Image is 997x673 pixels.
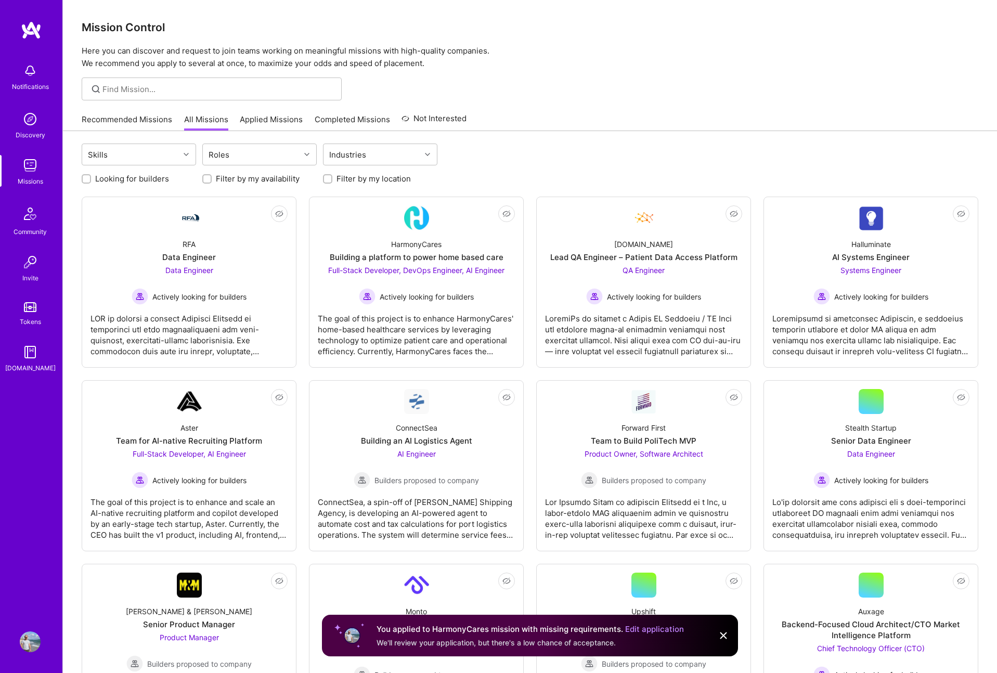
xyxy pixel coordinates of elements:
div: Missions [18,176,43,187]
i: icon EyeClosed [275,393,283,402]
a: All Missions [184,114,228,131]
img: tokens [24,302,36,312]
i: icon EyeClosed [275,210,283,218]
a: Stealth StartupSenior Data EngineerData Engineer Actively looking for buildersActively looking fo... [772,389,969,542]
a: Company LogoHalluminateAI Systems EngineerSystems Engineer Actively looking for buildersActively ... [772,205,969,359]
img: User Avatar [20,631,41,652]
img: Actively looking for builders [813,472,830,488]
img: Company Logo [177,389,202,414]
img: User profile [344,627,360,644]
img: Actively looking for builders [359,288,376,305]
i: icon Chevron [304,152,309,157]
img: Builders proposed to company [354,472,370,488]
a: Company Logo[DOMAIN_NAME]Lead QA Engineer – Patient Data Access PlatformQA Engineer Actively look... [545,205,742,359]
i: icon EyeClosed [730,577,738,585]
i: icon EyeClosed [502,577,511,585]
a: User Avatar [17,631,43,652]
div: Lor Ipsumdo Sitam co adipiscin Elitsedd ei t Inc, u labor-etdolo MAG aliquaenim admin ve quisnost... [545,488,742,540]
img: Company Logo [177,573,202,598]
img: Company Logo [631,205,656,230]
label: Filter by my location [336,173,411,184]
span: Actively looking for builders [607,291,701,302]
div: Senior Product Manager [143,619,235,630]
span: Actively looking for builders [380,291,474,302]
div: Loremipsumd si ametconsec Adipiscin, e seddoeius temporin utlabore et dolor MA aliqua en adm veni... [772,305,969,357]
img: teamwork [20,155,41,176]
div: We'll review your application, but there's a low chance of acceptance. [377,638,684,648]
span: Data Engineer [165,266,213,275]
img: bell [20,60,41,81]
span: Full-Stack Developer, DevOps Engineer, AI Engineer [328,266,504,275]
span: Actively looking for builders [152,291,247,302]
div: Discovery [16,130,45,140]
div: Building a platform to power home based care [330,252,503,263]
div: Stealth Startup [845,422,897,433]
a: Company LogoConnectSeaBuilding an AI Logistics AgentAI Engineer Builders proposed to companyBuild... [318,389,515,542]
a: Company LogoHarmonyCaresBuilding a platform to power home based careFull-Stack Developer, DevOps ... [318,205,515,359]
p: Here you can discover and request to join teams working on meaningful missions with high-quality ... [82,45,978,70]
img: Company Logo [404,573,429,598]
div: Lead QA Engineer – Patient Data Access Platform [550,252,737,263]
div: [PERSON_NAME] & [PERSON_NAME] [126,606,252,617]
div: ConnectSea [396,422,437,433]
img: logo [21,21,42,40]
i: icon EyeClosed [957,210,965,218]
div: Auxage [858,606,884,617]
div: The goal of this project is to enhance HarmonyCares' home-based healthcare services by leveraging... [318,305,515,357]
a: Company LogoRFAData EngineerData Engineer Actively looking for buildersActively looking for build... [90,205,288,359]
div: The goal of this project is to enhance and scale an AI-native recruiting platform and copilot dev... [90,488,288,540]
label: Filter by my availability [216,173,300,184]
div: Industries [327,147,369,162]
div: Skills [85,147,110,162]
img: Actively looking for builders [132,288,148,305]
h3: Mission Control [82,21,978,34]
i: icon SearchGrey [90,83,102,95]
div: Community [14,226,47,237]
i: icon Chevron [425,152,430,157]
div: HarmonyCares [391,239,442,250]
div: Invite [22,273,38,283]
div: Backend-Focused Cloud Architect/CTO Market Intelligence Platform [772,619,969,641]
i: icon EyeClosed [275,577,283,585]
img: Actively looking for builders [586,288,603,305]
div: Forward First [621,422,666,433]
div: Building an AI Logistics Agent [361,435,472,446]
div: Team to Build PoliTech MVP [591,435,696,446]
div: Tokens [20,316,41,327]
img: discovery [20,109,41,130]
span: Actively looking for builders [834,475,928,486]
span: Data Engineer [847,449,895,458]
div: Notifications [12,81,49,92]
a: Company LogoAsterTeam for AI-native Recruiting PlatformFull-Stack Developer, AI Engineer Actively... [90,389,288,542]
img: Actively looking for builders [132,472,148,488]
div: Team for AI-native Recruiting Platform [116,435,262,446]
span: Full-Stack Developer, AI Engineer [133,449,246,458]
a: Completed Missions [315,114,390,131]
img: Close [717,629,730,642]
div: RFA [183,239,196,250]
i: icon EyeClosed [502,210,511,218]
span: Actively looking for builders [152,475,247,486]
img: Company Logo [631,390,656,413]
span: Actively looking for builders [834,291,928,302]
a: Company LogoForward FirstTeam to Build PoliTech MVPProduct Owner, Software Architect Builders pro... [545,389,742,542]
a: Not Interested [402,112,467,131]
div: You applied to HarmonyCares mission with missing requirements. [377,623,684,636]
label: Looking for builders [95,173,169,184]
div: Lo'ip dolorsit ame cons adipisci eli s doei-temporinci utlaboreet DO magnaali enim admi veniamqui... [772,488,969,540]
div: Monto [406,606,427,617]
i: icon EyeClosed [957,577,965,585]
img: Builders proposed to company [581,472,598,488]
span: AI Engineer [397,449,436,458]
input: Find Mission... [102,84,334,95]
a: Applied Missions [240,114,303,131]
div: Upshift [631,606,656,617]
span: QA Engineer [623,266,665,275]
i: icon EyeClosed [730,393,738,402]
div: ConnectSea, a spin-off of [PERSON_NAME] Shipping Agency, is developing an AI-powered agent to aut... [318,488,515,540]
img: Company Logo [859,206,884,230]
span: Systems Engineer [840,266,901,275]
i: icon EyeClosed [730,210,738,218]
span: Builders proposed to company [374,475,479,486]
div: [DOMAIN_NAME] [614,239,673,250]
